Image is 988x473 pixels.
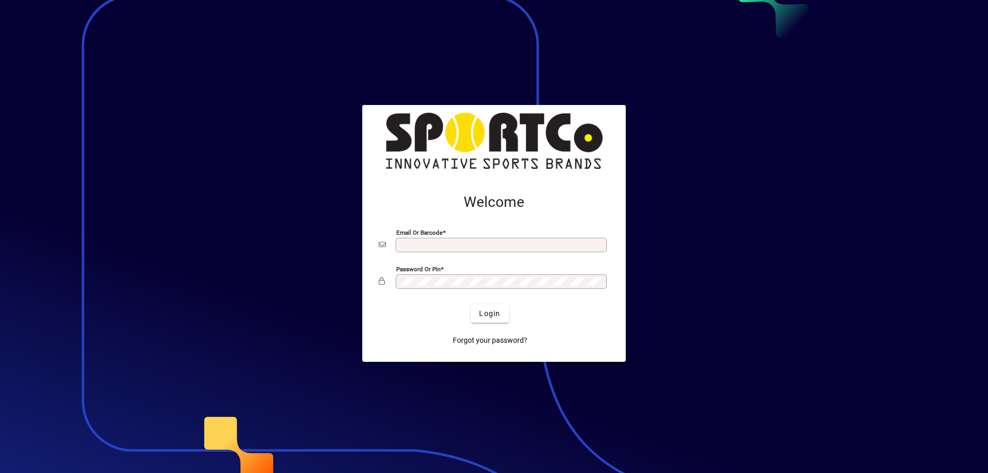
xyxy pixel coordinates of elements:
[453,335,527,346] span: Forgot your password?
[396,266,440,273] mat-label: Password or Pin
[379,194,609,211] h2: Welcome
[471,304,508,323] button: Login
[479,308,500,319] span: Login
[449,331,532,349] a: Forgot your password?
[396,229,443,236] mat-label: Email or Barcode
